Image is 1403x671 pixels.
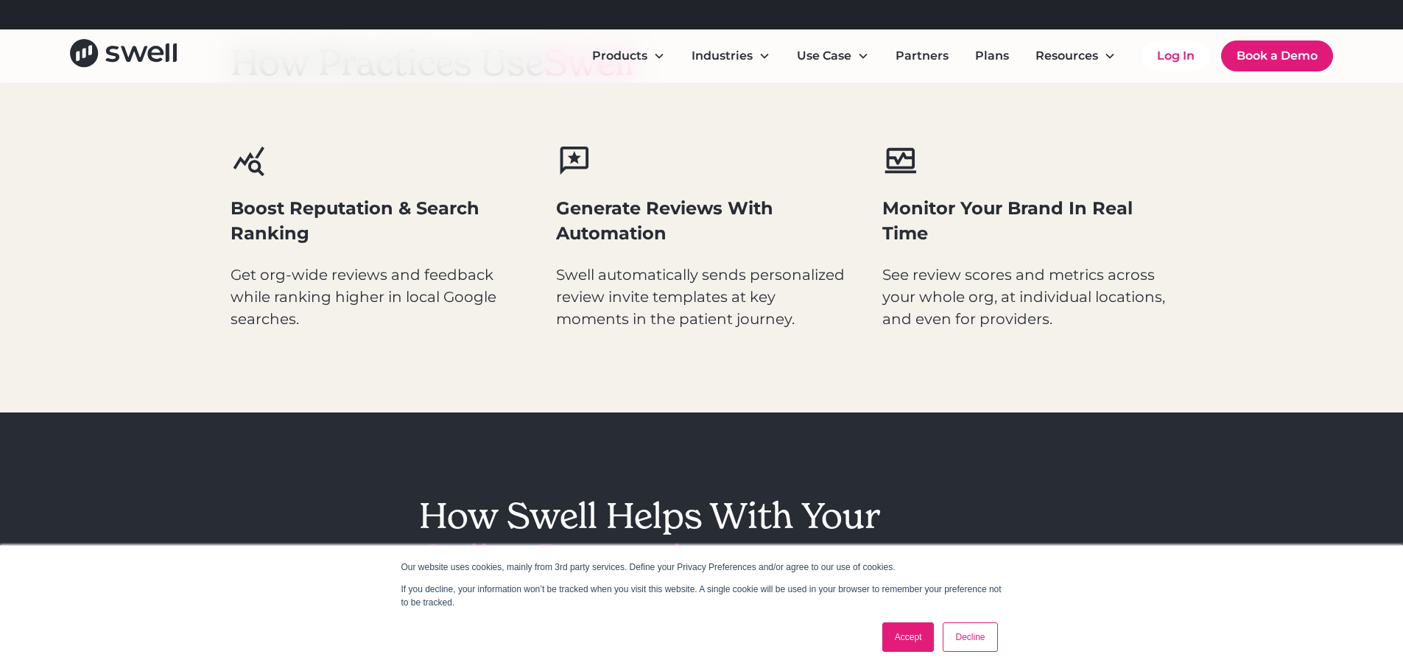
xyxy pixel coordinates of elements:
div: Industries [692,47,753,65]
div: Resources [1035,47,1098,65]
a: Plans [963,41,1021,71]
p: Swell automatically sends personalized review invite templates at key moments in the patient jour... [556,264,847,330]
h3: Monitor Your Brand In Real Time [882,196,1173,245]
h3: Boost Reputation & Search Ranking [231,196,521,245]
h2: How Practices Use [231,42,634,85]
p: If you decline, your information won’t be tracked when you visit this website. A single cookie wi... [401,583,1002,609]
a: Book a Demo [1221,41,1333,71]
h3: Generate Reviews With Automation [556,196,847,245]
p: Get org-wide reviews and feedback while ranking higher in local Google searches. [231,264,521,330]
span: Online Reputation [419,537,725,580]
div: Use Case [785,41,881,71]
a: Log In [1142,41,1209,71]
h2: How Swell Helps With Your [419,495,985,580]
div: Products [592,47,647,65]
a: home [70,39,177,72]
div: Use Case [797,47,851,65]
a: Accept [882,622,935,652]
a: Decline [943,622,997,652]
div: Products [580,41,677,71]
div: Industries [680,41,782,71]
div: Resources [1024,41,1128,71]
p: See review scores and metrics across your whole org, at individual locations, and even for provid... [882,264,1173,330]
p: Our website uses cookies, mainly from 3rd party services. Define your Privacy Preferences and/or ... [401,561,1002,574]
a: Partners [884,41,960,71]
